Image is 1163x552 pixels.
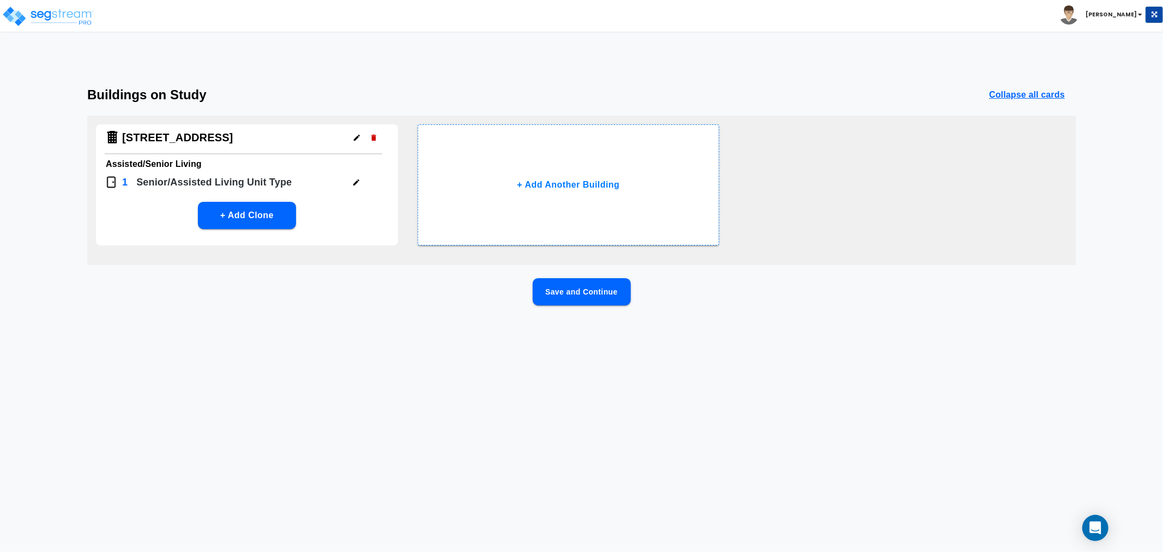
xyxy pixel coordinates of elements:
[533,278,631,305] button: Save and Continue
[1059,5,1078,25] img: avatar.png
[198,202,296,229] button: + Add Clone
[122,131,233,145] h4: [STREET_ADDRESS]
[87,87,207,103] h3: Buildings on Study
[1086,10,1137,19] b: [PERSON_NAME]
[1082,515,1108,541] div: Open Intercom Messenger
[105,176,118,189] img: Door Icon
[136,175,292,190] p: Senior/Assisted Living Unit Type
[106,157,388,172] h6: Assisted/Senior Living
[989,88,1065,101] p: Collapse all cards
[2,5,94,27] img: logo_pro_r.png
[122,175,128,190] p: 1
[418,124,720,245] button: + Add Another Building
[105,130,120,145] img: Building Icon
